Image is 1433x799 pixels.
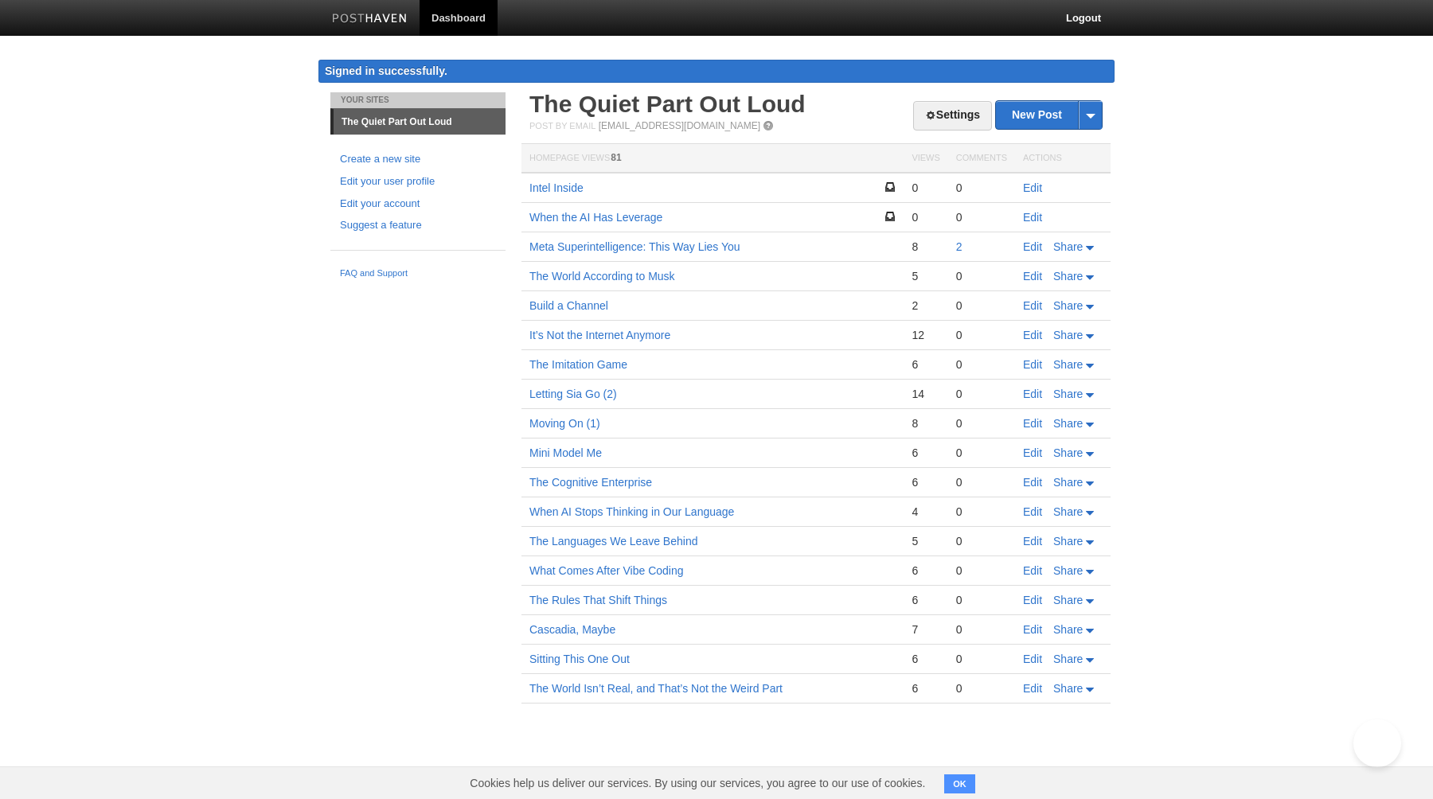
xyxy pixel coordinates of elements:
[1353,719,1401,767] iframe: Help Scout Beacon - Open
[1053,505,1083,518] span: Share
[912,593,939,607] div: 6
[1023,476,1042,489] a: Edit
[996,101,1102,129] a: New Post
[912,446,939,460] div: 6
[1053,594,1083,606] span: Share
[529,91,806,117] a: The Quiet Part Out Loud
[956,622,1007,637] div: 0
[912,387,939,401] div: 14
[1023,682,1042,695] a: Edit
[529,594,667,606] a: The Rules That Shift Things
[956,534,1007,548] div: 0
[1023,181,1042,194] a: Edit
[912,534,939,548] div: 5
[1053,388,1083,400] span: Share
[1023,505,1042,518] a: Edit
[912,652,939,666] div: 6
[340,151,496,168] a: Create a new site
[340,267,496,281] a: FAQ and Support
[912,475,939,489] div: 6
[956,652,1007,666] div: 0
[956,563,1007,578] div: 0
[956,593,1007,607] div: 0
[330,92,506,108] li: Your Sites
[956,181,1007,195] div: 0
[529,358,627,371] a: The Imitation Game
[956,416,1007,431] div: 0
[529,121,595,131] span: Post by Email
[912,269,939,283] div: 5
[611,152,621,163] span: 81
[1053,358,1083,371] span: Share
[1023,417,1042,430] a: Edit
[340,173,496,190] a: Edit your user profile
[340,217,496,234] a: Suggest a feature
[956,298,1007,313] div: 0
[912,328,939,342] div: 12
[1053,682,1083,695] span: Share
[1053,329,1083,341] span: Share
[944,774,975,793] button: OK
[529,388,617,400] a: Letting Sia Go (2)
[948,144,1015,173] th: Comments
[1023,388,1042,400] a: Edit
[1053,446,1083,459] span: Share
[529,329,670,341] a: It’s Not the Internet Anymore
[912,505,939,519] div: 4
[1023,623,1042,636] a: Edit
[599,120,760,131] a: [EMAIL_ADDRESS][DOMAIN_NAME]
[529,535,697,548] a: The Languages We Leave Behind
[912,563,939,578] div: 6
[332,14,408,25] img: Posthaven-bar
[1053,623,1083,636] span: Share
[904,144,947,173] th: Views
[521,144,904,173] th: Homepage Views
[1053,564,1083,577] span: Share
[1023,270,1042,283] a: Edit
[1053,476,1083,489] span: Share
[913,101,992,131] a: Settings
[956,475,1007,489] div: 0
[454,767,941,799] span: Cookies help us deliver our services. By using our services, you agree to our use of cookies.
[912,240,939,254] div: 8
[318,60,1115,83] div: Signed in successfully.
[956,387,1007,401] div: 0
[1023,594,1042,606] a: Edit
[912,416,939,431] div: 8
[340,196,496,212] a: Edit your account
[529,211,662,224] a: When the AI Has Leverage
[956,240,962,253] a: 2
[912,210,939,224] div: 0
[529,270,675,283] a: The World According to Musk
[1053,299,1083,312] span: Share
[1053,653,1083,665] span: Share
[956,210,1007,224] div: 0
[529,181,584,194] a: Intel Inside
[529,240,740,253] a: Meta Superintelligence: This Way Lies You
[1023,329,1042,341] a: Edit
[912,681,939,696] div: 6
[529,417,600,430] a: Moving On (1)
[334,109,506,134] a: The Quiet Part Out Loud
[529,564,684,577] a: What Comes After Vibe Coding
[1023,358,1042,371] a: Edit
[1053,535,1083,548] span: Share
[529,653,630,665] a: Sitting This One Out
[1015,144,1111,173] th: Actions
[912,298,939,313] div: 2
[1023,653,1042,665] a: Edit
[1053,270,1083,283] span: Share
[529,623,615,636] a: Cascadia, Maybe
[1023,535,1042,548] a: Edit
[529,682,783,695] a: The World Isn’t Real, and That’s Not the Weird Part
[1023,211,1042,224] a: Edit
[1023,299,1042,312] a: Edit
[956,357,1007,372] div: 0
[1023,446,1042,459] a: Edit
[529,476,652,489] a: The Cognitive Enterprise
[1053,417,1083,430] span: Share
[956,681,1007,696] div: 0
[529,299,608,312] a: Build a Channel
[1023,240,1042,253] a: Edit
[1053,240,1083,253] span: Share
